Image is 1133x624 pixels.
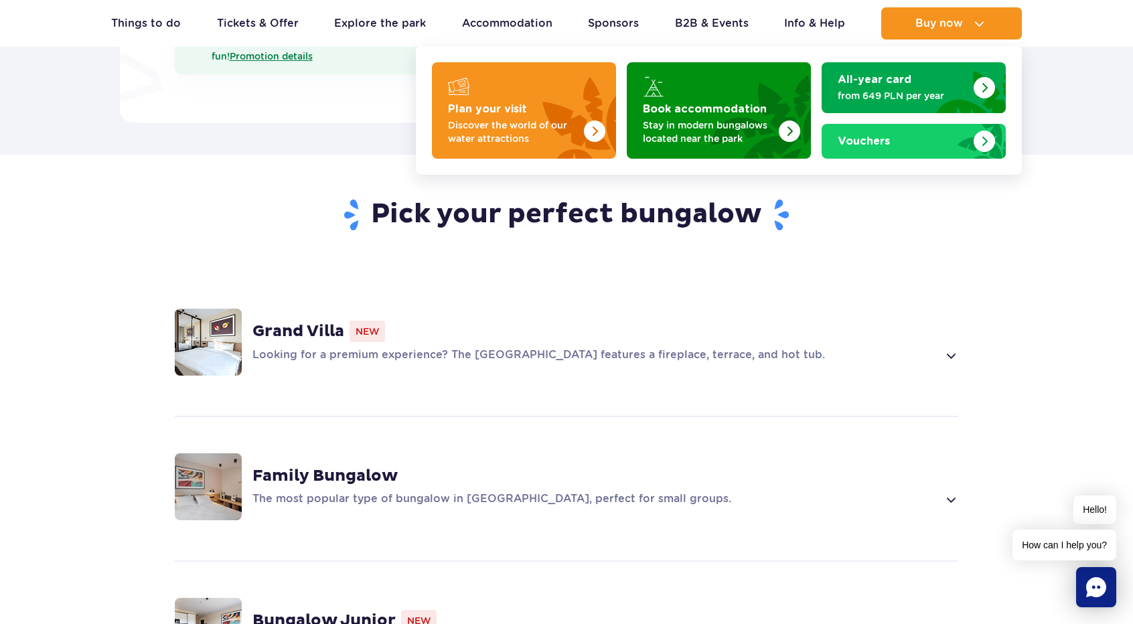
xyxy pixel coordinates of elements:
strong: Family Bungalow [252,466,398,486]
a: Tickets & Offer [217,7,299,40]
span: New [350,321,385,342]
p: Looking for a premium experience? The [GEOGRAPHIC_DATA] features a fireplace, terrace, and hot tub. [252,347,937,364]
a: All-year card [822,62,1006,113]
a: Vouchers [822,124,1006,159]
a: Promotion details [230,51,313,62]
strong: Plan your visit [448,104,527,114]
strong: Vouchers [838,136,890,147]
div: Chat [1076,567,1116,607]
strong: Book accommodation [643,104,767,114]
p: Discover the world of our water attractions [448,119,579,145]
p: from 649 PLN per year [838,89,968,102]
span: Hello! [1073,495,1116,524]
a: Book accommodation [627,62,811,159]
span: Buy now [915,17,963,29]
a: B2B & Events [675,7,749,40]
a: Sponsors [588,7,639,40]
p: Stay in modern bungalows located near the park [643,119,773,145]
h2: Pick your perfect bungalow [175,198,959,232]
a: Explore the park [334,7,426,40]
button: Buy now [881,7,1022,40]
span: How can I help you? [1012,530,1116,560]
p: The most popular type of bungalow in [GEOGRAPHIC_DATA], perfect for small groups. [252,491,937,508]
a: Accommodation [462,7,552,40]
a: Plan your visit [432,62,616,159]
a: Info & Help [784,7,845,40]
a: Things to do [111,7,181,40]
strong: Grand Villa [252,321,344,341]
strong: All-year card [838,74,911,85]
